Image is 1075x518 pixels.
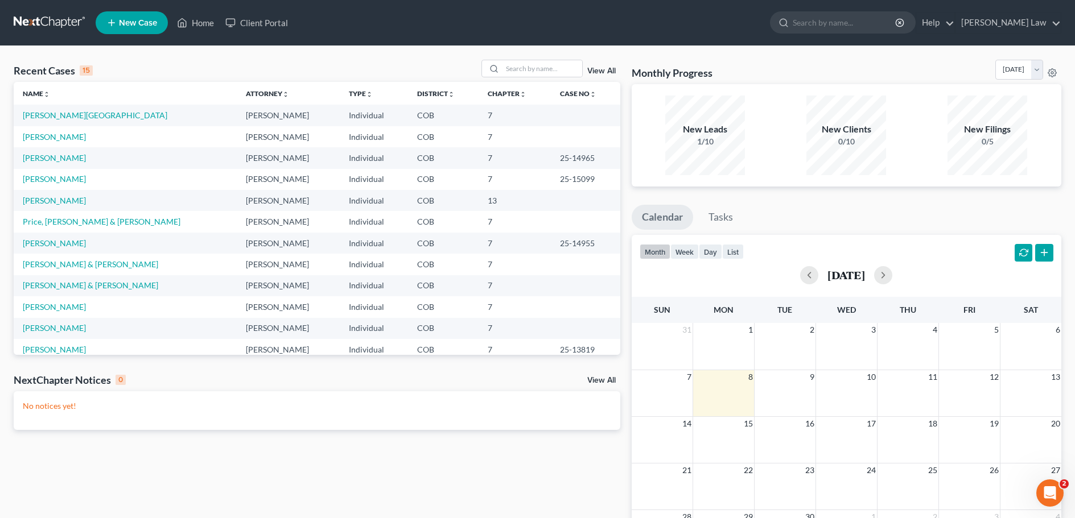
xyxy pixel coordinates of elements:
[747,323,754,337] span: 1
[340,275,407,296] td: Individual
[743,463,754,477] span: 22
[993,323,1000,337] span: 5
[408,318,479,339] td: COB
[681,417,693,430] span: 14
[237,126,340,147] td: [PERSON_NAME]
[171,13,220,33] a: Home
[417,89,455,98] a: Districtunfold_more
[699,244,722,259] button: day
[23,110,167,120] a: [PERSON_NAME][GEOGRAPHIC_DATA]
[479,296,551,317] td: 7
[408,233,479,254] td: COB
[479,339,551,360] td: 7
[408,339,479,360] td: COB
[551,147,620,168] td: 25-14965
[340,105,407,126] td: Individual
[479,126,551,147] td: 7
[560,89,596,98] a: Case Nounfold_more
[714,305,734,314] span: Mon
[793,12,897,33] input: Search by name...
[722,244,744,259] button: list
[948,136,1027,147] div: 0/5
[520,91,526,98] i: unfold_more
[479,190,551,211] td: 13
[479,147,551,168] td: 7
[340,233,407,254] td: Individual
[743,417,754,430] span: 15
[681,463,693,477] span: 21
[837,305,856,314] span: Wed
[340,147,407,168] td: Individual
[237,190,340,211] td: [PERSON_NAME]
[23,345,86,354] a: [PERSON_NAME]
[809,370,815,384] span: 9
[408,190,479,211] td: COB
[963,305,975,314] span: Fri
[479,318,551,339] td: 7
[927,417,938,430] span: 18
[587,67,616,75] a: View All
[23,217,180,226] a: Price, [PERSON_NAME] & [PERSON_NAME]
[340,190,407,211] td: Individual
[119,19,157,27] span: New Case
[349,89,373,98] a: Typeunfold_more
[479,275,551,296] td: 7
[988,417,1000,430] span: 19
[870,323,877,337] span: 3
[23,238,86,248] a: [PERSON_NAME]
[246,89,289,98] a: Attorneyunfold_more
[806,136,886,147] div: 0/10
[479,105,551,126] td: 7
[14,64,93,77] div: Recent Cases
[237,169,340,190] td: [PERSON_NAME]
[1055,323,1061,337] span: 6
[948,123,1027,136] div: New Filings
[340,318,407,339] td: Individual
[43,91,50,98] i: unfold_more
[408,254,479,275] td: COB
[932,323,938,337] span: 4
[866,463,877,477] span: 24
[804,417,815,430] span: 16
[988,463,1000,477] span: 26
[551,169,620,190] td: 25-15099
[488,89,526,98] a: Chapterunfold_more
[632,205,693,230] a: Calendar
[1050,370,1061,384] span: 13
[23,259,158,269] a: [PERSON_NAME] & [PERSON_NAME]
[340,126,407,147] td: Individual
[237,254,340,275] td: [PERSON_NAME]
[503,60,582,77] input: Search by name...
[23,400,611,412] p: No notices yet!
[116,375,126,385] div: 0
[1036,479,1064,507] iframe: Intercom live chat
[777,305,792,314] span: Tue
[408,126,479,147] td: COB
[408,169,479,190] td: COB
[686,370,693,384] span: 7
[866,370,877,384] span: 10
[237,339,340,360] td: [PERSON_NAME]
[479,254,551,275] td: 7
[916,13,954,33] a: Help
[340,211,407,232] td: Individual
[479,169,551,190] td: 7
[1060,479,1069,488] span: 2
[340,169,407,190] td: Individual
[1050,417,1061,430] span: 20
[237,147,340,168] td: [PERSON_NAME]
[23,174,86,184] a: [PERSON_NAME]
[23,302,86,312] a: [PERSON_NAME]
[340,254,407,275] td: Individual
[681,323,693,337] span: 31
[237,296,340,317] td: [PERSON_NAME]
[340,296,407,317] td: Individual
[665,123,745,136] div: New Leads
[640,244,670,259] button: month
[282,91,289,98] i: unfold_more
[23,323,86,333] a: [PERSON_NAME]
[448,91,455,98] i: unfold_more
[698,205,743,230] a: Tasks
[551,233,620,254] td: 25-14955
[866,417,877,430] span: 17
